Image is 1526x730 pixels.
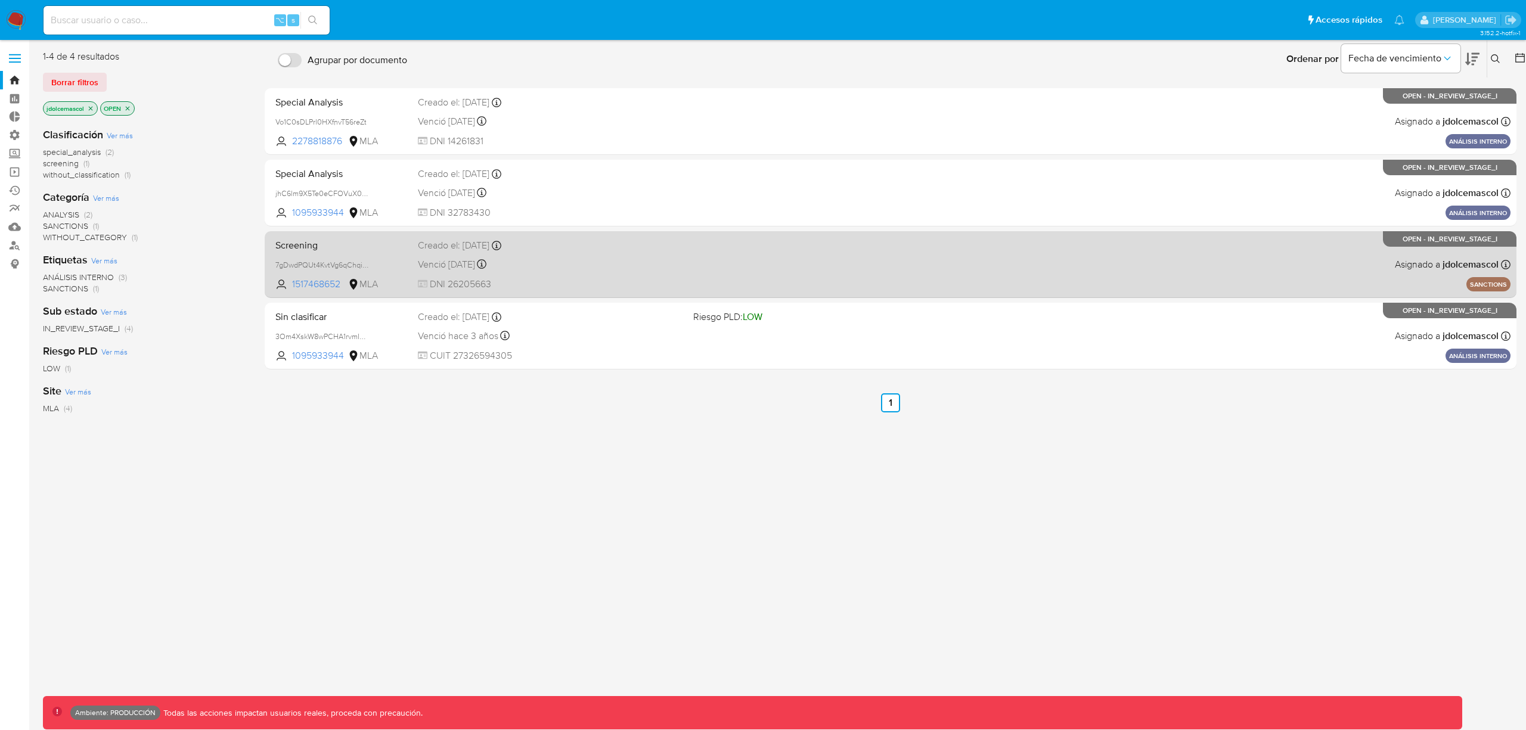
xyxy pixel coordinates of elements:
input: Buscar usuario o caso... [44,13,330,28]
button: search-icon [300,12,325,29]
span: ⌥ [275,14,284,26]
p: Todas las acciones impactan usuarios reales, proceda con precaución. [160,707,423,719]
p: joaquin.dolcemascolo@mercadolibre.com [1433,14,1500,26]
a: Salir [1505,14,1517,26]
a: Notificaciones [1394,15,1404,25]
p: Ambiente: PRODUCCIÓN [75,710,156,715]
span: s [291,14,295,26]
span: Accesos rápidos [1316,14,1382,26]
